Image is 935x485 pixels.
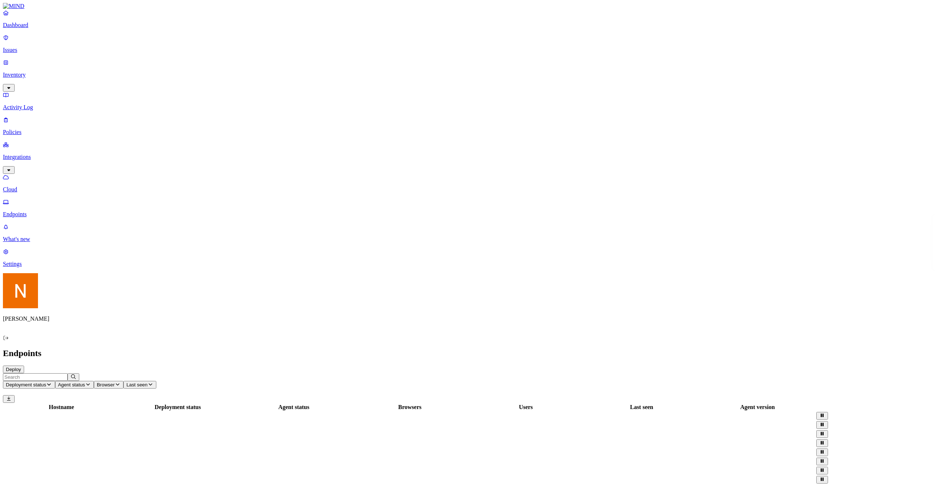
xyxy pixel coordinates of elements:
[3,316,932,322] p: [PERSON_NAME]
[584,404,699,410] div: Last seen
[3,9,932,28] a: Dashboard
[237,404,351,410] div: Agent status
[3,273,38,308] img: Nitai Mishary
[3,47,932,53] p: Issues
[3,174,932,193] a: Cloud
[3,348,932,358] h2: Endpoints
[700,404,815,410] div: Agent version
[3,117,932,135] a: Policies
[3,248,932,267] a: Settings
[97,382,115,387] span: Browser
[3,261,932,267] p: Settings
[3,3,932,9] a: MIND
[6,382,46,387] span: Deployment status
[4,404,119,410] div: Hostname
[3,129,932,135] p: Policies
[3,22,932,28] p: Dashboard
[3,34,932,53] a: Issues
[126,382,148,387] span: Last seen
[3,373,68,381] input: Search
[3,211,932,218] p: Endpoints
[3,236,932,242] p: What's new
[3,224,932,242] a: What's new
[3,199,932,218] a: Endpoints
[3,72,932,78] p: Inventory
[58,382,85,387] span: Agent status
[469,404,583,410] div: Users
[3,366,24,373] button: Deploy
[3,59,932,91] a: Inventory
[352,404,467,410] div: Browsers
[3,154,932,160] p: Integrations
[3,186,932,193] p: Cloud
[3,141,932,173] a: Integrations
[3,3,24,9] img: MIND
[3,92,932,111] a: Activity Log
[3,104,932,111] p: Activity Log
[120,404,235,410] div: Deployment status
